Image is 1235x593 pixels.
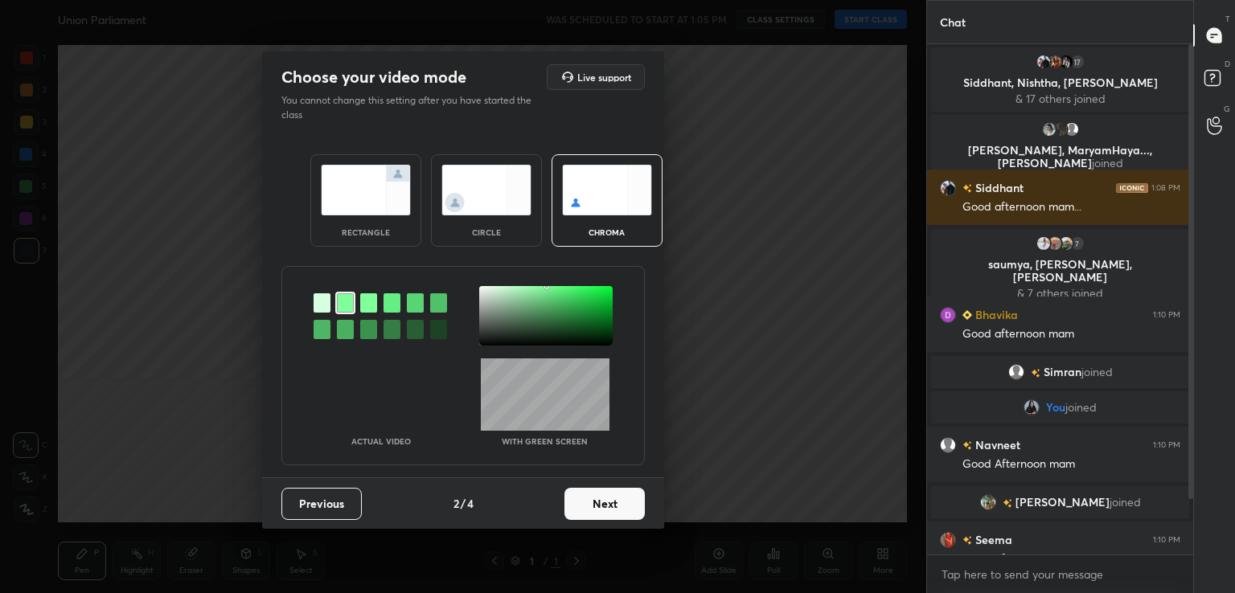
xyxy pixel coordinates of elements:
[1044,366,1081,378] span: Simran
[972,306,1018,323] h6: Bhavika
[441,165,531,215] img: circleScreenIcon.acc0effb.svg
[1064,121,1080,137] img: default.png
[941,287,1180,300] p: & 7 others joined
[453,495,459,512] h4: 2
[577,72,631,82] h5: Live support
[502,437,588,445] p: With green screen
[972,531,1012,548] h6: Seema
[281,488,362,520] button: Previous
[927,1,979,43] p: Chat
[562,165,652,215] img: chromaScreenIcon.c19ab0a0.svg
[962,551,1180,567] div: Good afternoon mam
[281,93,542,122] p: You cannot change this setting after you have started the class
[962,456,1180,472] div: Good Afternoon mam
[467,495,474,512] h4: 4
[1052,121,1069,137] img: 9c17a3b934ab4bdcb17daf211b88bde1.jpg
[564,488,645,520] button: Next
[927,44,1193,555] div: grid
[1069,54,1085,70] div: 17
[1031,369,1040,378] img: no-rating-badge.077c3623.svg
[962,184,972,193] img: no-rating-badge.077c3623.svg
[1041,121,1057,137] img: d92c2969c7a04ae2b65b5fea26550f2b.jpg
[1024,399,1040,415] img: e6b7fd9604b54f40b4ba6e3a0c89482a.jpg
[940,307,956,323] img: 3
[962,310,972,320] img: Learner_Badge_beginner_1_8b307cf2a0.svg
[1092,155,1123,170] span: joined
[1058,235,1074,252] img: 7715b76f89534ce1b7898b90faabab22.jpg
[461,495,466,512] h4: /
[1058,54,1074,70] img: 3
[972,179,1024,196] h6: Siddhant
[1008,364,1024,380] img: default.png
[281,67,466,88] h2: Choose your video mode
[1003,499,1012,508] img: no-rating-badge.077c3623.svg
[334,228,398,236] div: rectangle
[962,199,1180,215] div: Good afternoon mam...
[941,144,1180,170] p: [PERSON_NAME], MaryamHaya..., [PERSON_NAME]
[1224,103,1230,115] p: G
[941,92,1180,105] p: & 17 others joined
[1065,401,1097,414] span: joined
[1081,366,1113,378] span: joined
[962,536,972,545] img: no-rating-badge.077c3623.svg
[1015,496,1110,509] span: [PERSON_NAME]
[1036,54,1052,70] img: f6a2fb8d04b74c9c8b63cfedc128a6de.jpg
[1036,235,1052,252] img: 27c08cd687f94efcb8c8eff3ceccd894.jpg
[941,258,1180,284] p: saumya, [PERSON_NAME], [PERSON_NAME]
[1225,13,1230,25] p: T
[1046,401,1065,414] span: You
[1110,496,1141,509] span: joined
[454,228,519,236] div: circle
[1047,54,1063,70] img: c56c047a481c4f6690997523fc374168.jpg
[962,441,972,450] img: no-rating-badge.077c3623.svg
[1151,183,1180,193] div: 1:08 PM
[1069,235,1085,252] div: 7
[1153,310,1180,320] div: 1:10 PM
[321,165,411,215] img: normalScreenIcon.ae25ed63.svg
[980,494,996,510] img: fd114526832241a9a0164c4fe563ed25.png
[575,228,639,236] div: chroma
[941,76,1180,89] p: Siddhant, Nishtha, [PERSON_NAME]
[1047,235,1063,252] img: 3
[940,532,956,548] img: e3d5de0fc584423d9396f0ee757484b6.jpg
[351,437,411,445] p: Actual Video
[1225,58,1230,70] p: D
[1153,440,1180,450] div: 1:10 PM
[962,326,1180,342] div: Good afternoon mam
[1116,183,1148,193] img: iconic-dark.1390631f.png
[940,437,956,453] img: default.png
[940,180,956,196] img: f6a2fb8d04b74c9c8b63cfedc128a6de.jpg
[972,436,1020,453] h6: Navneet
[1153,535,1180,545] div: 1:10 PM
